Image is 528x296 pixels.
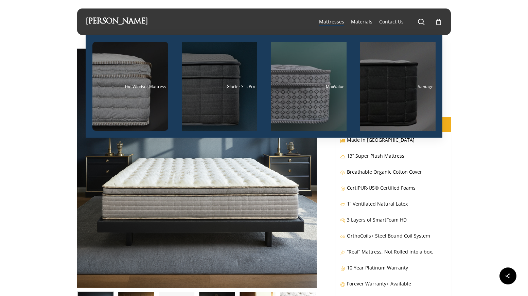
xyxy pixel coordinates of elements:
[340,168,446,184] p: Breathable Organic Cotton Cover
[316,8,442,35] nav: Main Menu
[418,84,434,89] span: Vantage
[92,42,168,131] a: The Windsor Mattress
[360,42,436,131] a: Vantage
[340,136,446,152] p: Made in [GEOGRAPHIC_DATA]
[340,184,446,199] p: CertiPUR-US® Certified Foams
[271,42,347,131] a: MaxValue
[379,18,404,25] a: Contact Us
[340,199,446,215] p: 1” Ventilated Natural Latex
[340,247,446,263] p: “Real” Mattress, Not Rolled into a box.
[227,84,255,89] span: Glacier Silk Pro
[182,42,258,131] a: Glacier Silk Pro
[340,263,446,279] p: 10 Year Platinum Warranty
[340,279,446,295] p: Forever Warranty+ Available
[340,152,446,168] p: 13” Super Plush Mattress
[340,231,446,247] p: OrthoCoils+ Steel Bound Coil System
[86,18,148,25] a: [PERSON_NAME]
[326,84,345,89] span: MaxValue
[351,18,372,25] a: Materials
[319,18,344,25] a: Mattresses
[124,84,166,89] span: The Windsor Mattress
[435,18,442,25] a: Cart
[340,215,446,231] p: 3 Layers of SmartFoam HD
